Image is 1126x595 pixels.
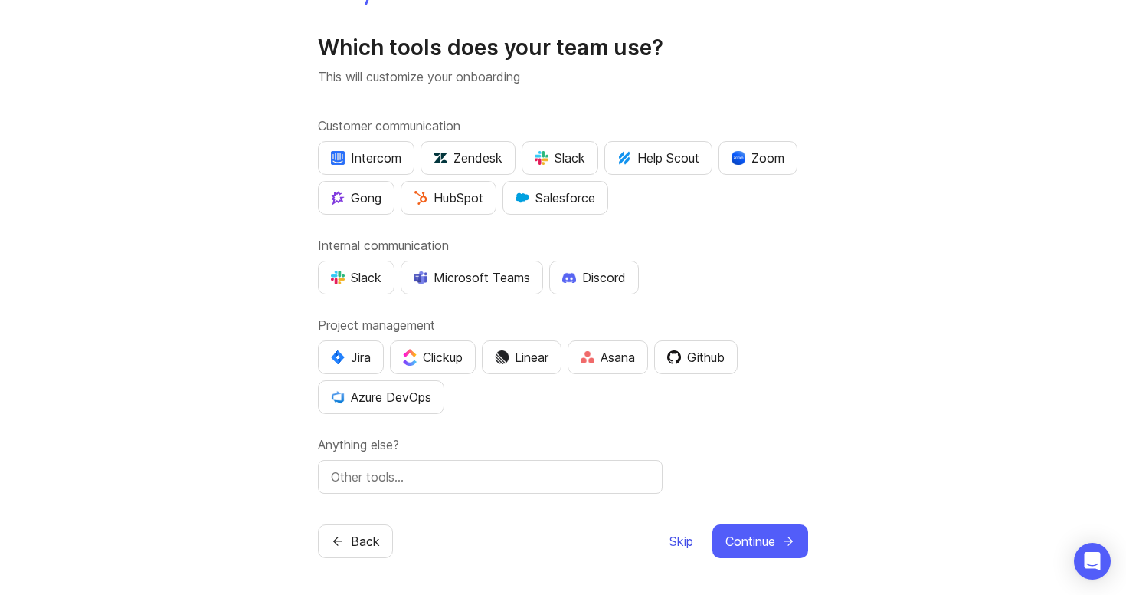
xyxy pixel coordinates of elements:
button: Zoom [718,141,797,175]
img: 0D3hMmx1Qy4j6AAAAAElFTkSuQmCC [667,350,681,364]
div: Linear [495,348,548,367]
div: Slack [535,149,585,167]
img: UniZRqrCPz6BHUWevMzgDJ1FW4xaGg2egd7Chm8uY0Al1hkDyjqDa8Lkk0kDEdqKkBok+T4wfoD0P0o6UMciQ8AAAAASUVORK... [434,151,447,165]
label: Internal communication [318,236,808,255]
div: Zoom [732,149,784,167]
img: G+3M5qq2es1si5SaumCnMN47tP1CvAZneIVX5dcx+oz+ZLhv4kfP9DwAAAABJRU5ErkJggg== [414,191,427,205]
button: HubSpot [401,181,496,215]
div: Gong [331,189,381,207]
div: Azure DevOps [331,388,431,406]
div: Asana [581,348,635,367]
button: Discord [549,261,639,294]
div: Help Scout [617,149,699,167]
label: Customer communication [318,117,808,135]
div: Discord [562,268,626,287]
img: YKcwp4sHBXAAAAAElFTkSuQmCC [331,390,345,404]
label: Anything else? [318,436,808,454]
button: Clickup [390,340,476,374]
label: Project management [318,316,808,334]
div: Open Intercom Messenger [1074,543,1111,580]
button: Zendesk [421,141,516,175]
button: Slack [318,261,394,294]
button: Slack [522,141,598,175]
button: Intercom [318,141,414,175]
div: Slack [331,268,381,287]
img: D0GypeOpROL5AAAAAElFTkSuQmCC [414,271,427,284]
div: Intercom [331,149,401,167]
img: kV1LT1TqjqNHPtRK7+FoaplE1qRq1yqhg056Z8K5Oc6xxgIuf0oNQ9LelJqbcyPisAf0C9LDpX5UIuAAAAAElFTkSuQmCC [617,151,631,165]
button: Azure DevOps [318,380,444,414]
img: qKnp5cUisfhcFQGr1t296B61Fm0WkUVwBZaiVE4uNRmEGBFetJMz8xGrgPHqF1mLDIG816Xx6Jz26AFmkmT0yuOpRCAR7zRpG... [331,191,345,205]
input: Other tools… [331,468,650,486]
img: WIAAAAASUVORK5CYII= [331,271,345,284]
button: Microsoft Teams [401,261,543,294]
button: Continue [712,524,808,558]
span: Back [351,532,380,551]
h1: Which tools does your team use? [318,34,808,61]
button: Linear [482,340,561,374]
button: Jira [318,340,384,374]
div: Clickup [403,348,463,367]
button: Salesforce [502,181,608,215]
img: +iLplPsjzba05dttzK064pds+5E5wZnCVbuGoLvBrYdmEPrXTzGo7zG60bLEREEjvOjaG9Saez5xsOEAbxBwOP6dkea84XY9O... [562,272,576,283]
button: Help Scout [604,141,712,175]
img: eRR1duPH6fQxdnSV9IruPjCimau6md0HxlPR81SIPROHX1VjYjAN9a41AAAAAElFTkSuQmCC [331,151,345,165]
img: Rf5nOJ4Qh9Y9HAAAAAElFTkSuQmCC [581,351,594,364]
div: Salesforce [516,189,595,207]
span: Skip [669,532,693,551]
img: xLHbn3khTPgAAAABJRU5ErkJggg== [732,151,745,165]
p: This will customize your onboarding [318,67,808,86]
button: Asana [568,340,648,374]
img: j83v6vj1tgY2AAAAABJRU5ErkJggg== [403,349,417,365]
div: HubSpot [414,189,483,207]
button: Back [318,524,393,558]
span: Continue [725,532,775,551]
div: Github [667,348,725,367]
button: Skip [669,524,694,558]
button: Gong [318,181,394,215]
img: Dm50RERGQWO2Ei1WzHVviWZlaLVriU9uRN6E+tIr91ebaDbMKKPDpFbssSuEG21dcGXkrKsuOVPwCeFJSFAIOxgiKgL2sFHRe... [495,350,509,364]
img: WIAAAAASUVORK5CYII= [535,151,548,165]
img: svg+xml;base64,PHN2ZyB4bWxucz0iaHR0cDovL3d3dy53My5vcmcvMjAwMC9zdmciIHZpZXdCb3g9IjAgMCA0MC4zNDMgND... [331,350,345,364]
div: Zendesk [434,149,502,167]
div: Jira [331,348,371,367]
div: Microsoft Teams [414,268,530,287]
button: Github [654,340,738,374]
img: GKxMRLiRsgdWqxrdBeWfGK5kaZ2alx1WifDSa2kSTsK6wyJURKhUuPoQRYzjholVGzT2A2owx2gHwZoyZHHCYJ8YNOAZj3DSg... [516,191,529,205]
